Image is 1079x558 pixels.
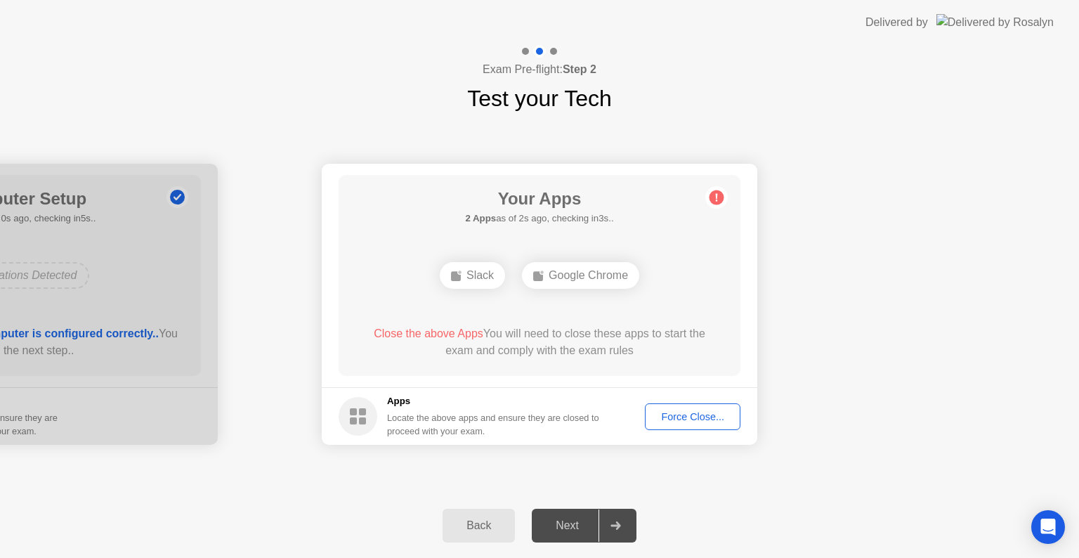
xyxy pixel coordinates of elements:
button: Back [443,509,515,543]
h1: Test your Tech [467,82,612,115]
div: Slack [440,262,505,289]
img: Delivered by Rosalyn [936,14,1054,30]
div: You will need to close these apps to start the exam and comply with the exam rules [359,325,721,359]
div: Next [536,519,599,532]
span: Close the above Apps [374,327,483,339]
div: Open Intercom Messenger [1031,510,1065,544]
div: Locate the above apps and ensure they are closed to proceed with your exam. [387,411,600,438]
b: 2 Apps [465,213,496,223]
h5: Apps [387,394,600,408]
h5: as of 2s ago, checking in3s.. [465,212,613,226]
b: Step 2 [563,63,596,75]
div: Delivered by [865,14,928,31]
h4: Exam Pre-flight: [483,61,596,78]
h1: Your Apps [465,186,613,212]
button: Force Close... [645,403,740,430]
div: Force Close... [650,411,735,422]
button: Next [532,509,636,543]
div: Back [447,519,511,532]
div: Google Chrome [522,262,639,289]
